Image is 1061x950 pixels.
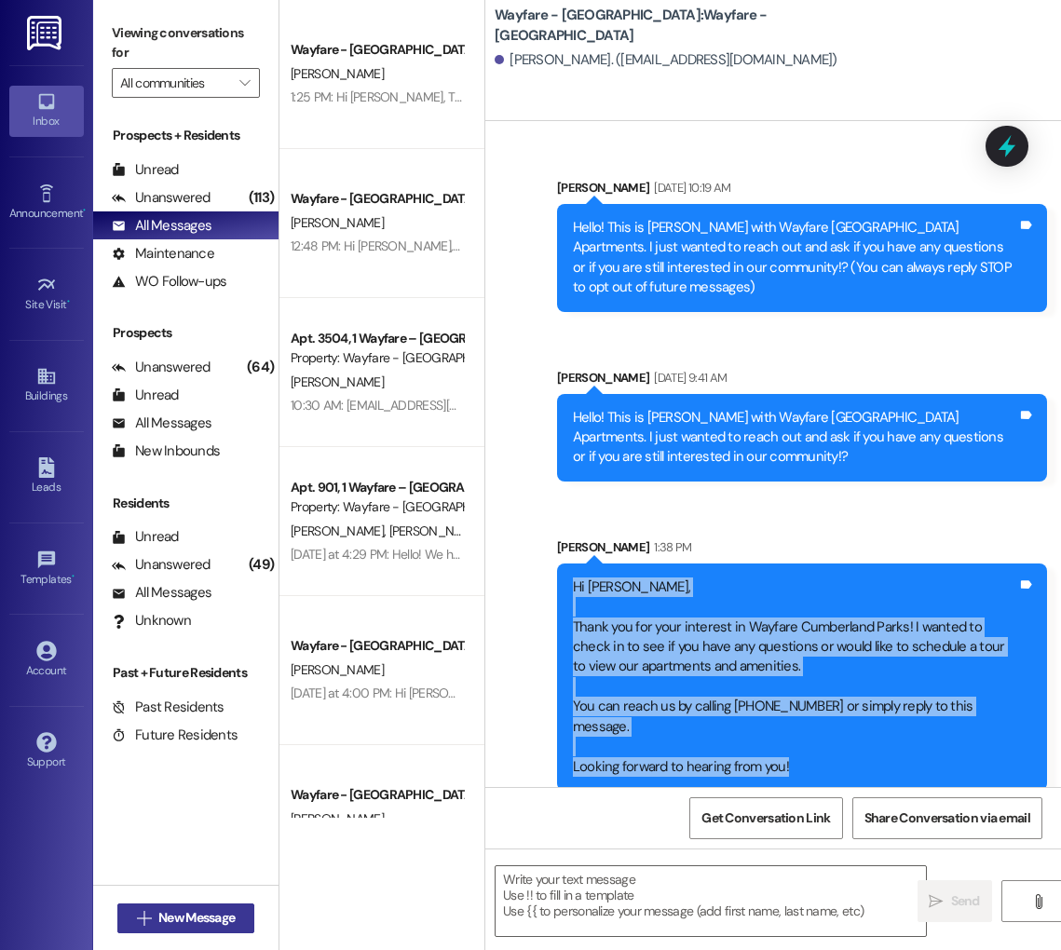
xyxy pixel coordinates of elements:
div: Apt. 3504, 1 Wayfare – [GEOGRAPHIC_DATA] [291,329,463,348]
i:  [1031,894,1045,909]
input: All communities [120,68,230,98]
a: Templates • [9,544,84,594]
button: Send [918,880,992,922]
div: WO Follow-ups [112,272,226,292]
span: [PERSON_NAME] [291,373,384,390]
div: (113) [244,183,279,212]
a: Site Visit • [9,269,84,319]
span: [PERSON_NAME] [389,522,483,539]
label: Viewing conversations for [112,19,260,68]
div: New Inbounds [112,441,220,461]
div: All Messages [112,216,211,236]
div: Maintenance [112,244,214,264]
div: Wayfare - [GEOGRAPHIC_DATA] [291,636,463,656]
div: Hello! This is [PERSON_NAME] with Wayfare [GEOGRAPHIC_DATA] Apartments. I just wanted to reach ou... [573,218,1017,298]
button: New Message [117,903,255,933]
div: Unanswered [112,188,211,208]
div: Past + Future Residents [93,663,279,683]
div: Unread [112,386,179,405]
span: [PERSON_NAME] [291,661,384,678]
div: [PERSON_NAME] [557,537,1047,563]
div: Wayfare - [GEOGRAPHIC_DATA] [291,189,463,209]
span: Get Conversation Link [701,808,830,828]
div: Property: Wayfare - [GEOGRAPHIC_DATA] [291,497,463,517]
div: Prospects + Residents [93,126,279,145]
span: Share Conversation via email [864,808,1030,828]
div: Apt. 901, 1 Wayfare – [GEOGRAPHIC_DATA] [291,478,463,497]
div: [PERSON_NAME] [557,368,1047,394]
i:  [137,911,151,926]
div: Unknown [112,611,191,631]
span: [PERSON_NAME] [291,214,384,231]
div: 10:30 AM: [EMAIL_ADDRESS][DOMAIN_NAME] [291,397,540,414]
button: Get Conversation Link [689,797,842,839]
div: All Messages [112,583,211,603]
div: Unread [112,527,179,547]
i:  [239,75,250,90]
div: Wayfare - [GEOGRAPHIC_DATA] [291,785,463,805]
button: Share Conversation via email [852,797,1042,839]
a: Leads [9,452,84,502]
div: [DATE] 9:41 AM [649,368,727,387]
div: [PERSON_NAME]. ([EMAIL_ADDRESS][DOMAIN_NAME]) [495,50,837,70]
div: (64) [242,353,279,382]
span: [PERSON_NAME] [291,522,389,539]
span: • [83,204,86,217]
div: Wayfare - [GEOGRAPHIC_DATA] [291,40,463,60]
span: Send [951,891,980,911]
div: Unread [112,160,179,180]
b: Wayfare - [GEOGRAPHIC_DATA]: Wayfare - [GEOGRAPHIC_DATA] [495,6,867,46]
a: Support [9,726,84,777]
a: Account [9,635,84,685]
div: All Messages [112,414,211,433]
div: Hi [PERSON_NAME], Thank you for your interest in Wayfare Cumberland Parks! I wanted to check in t... [573,577,1017,777]
div: Property: Wayfare - [GEOGRAPHIC_DATA] [291,348,463,368]
div: (49) [244,550,279,579]
span: New Message [158,908,235,928]
span: [PERSON_NAME] [291,810,384,827]
div: [DATE] 10:19 AM [649,178,730,197]
span: • [67,295,70,308]
div: Unanswered [112,358,211,377]
span: • [72,570,75,583]
div: Prospects [93,323,279,343]
span: [PERSON_NAME] [291,65,384,82]
img: ResiDesk Logo [27,16,65,50]
div: Residents [93,494,279,513]
a: Inbox [9,86,84,136]
div: 1:38 PM [649,537,691,557]
div: Past Residents [112,698,224,717]
div: [PERSON_NAME] [557,178,1047,204]
a: Buildings [9,360,84,411]
div: Hello! This is [PERSON_NAME] with Wayfare [GEOGRAPHIC_DATA] Apartments. I just wanted to reach ou... [573,408,1017,468]
i:  [929,894,943,909]
div: Unanswered [112,555,211,575]
div: Future Residents [112,726,238,745]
